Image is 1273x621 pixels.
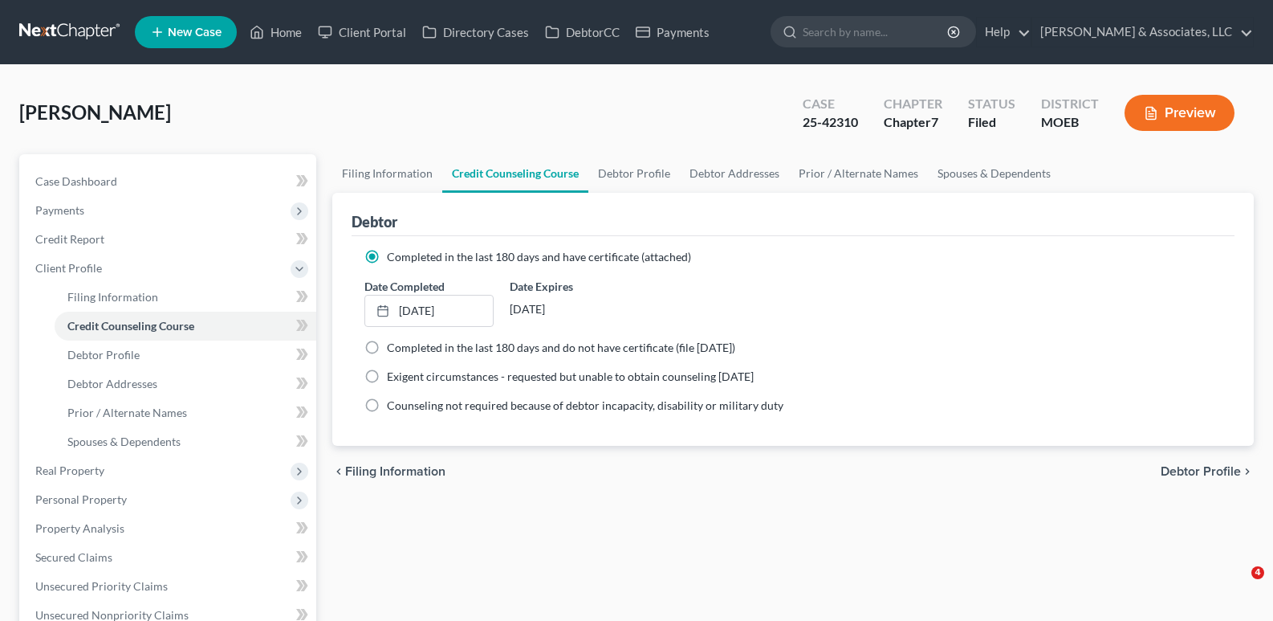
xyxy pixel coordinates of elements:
i: chevron_left [332,465,345,478]
a: [PERSON_NAME] & Associates, LLC [1032,18,1253,47]
span: Property Analysis [35,521,124,535]
label: Date Expires [510,278,639,295]
div: Chapter [884,95,942,113]
span: Exigent circumstances - requested but unable to obtain counseling [DATE] [387,370,754,383]
div: Debtor [352,212,397,231]
div: District [1041,95,1099,113]
span: Unsecured Priority Claims [35,579,168,593]
a: Credit Report [22,225,316,254]
a: Filing Information [332,154,442,193]
span: New Case [168,27,222,39]
a: Prior / Alternate Names [55,398,316,427]
a: Home [242,18,310,47]
span: Credit Counseling Course [67,319,194,333]
span: 4 [1251,566,1264,579]
span: Case Dashboard [35,174,117,188]
a: Help [977,18,1031,47]
label: Date Completed [364,278,445,295]
i: chevron_right [1241,465,1254,478]
button: chevron_left Filing Information [332,465,445,478]
div: Status [968,95,1015,113]
a: Debtor Profile [55,341,316,370]
button: Preview [1125,95,1234,131]
a: DebtorCC [537,18,628,47]
span: Counseling not required because of debtor incapacity, disability or military duty [387,398,783,412]
div: Case [803,95,858,113]
a: Credit Counseling Course [442,154,588,193]
a: Debtor Profile [588,154,680,193]
a: Unsecured Priority Claims [22,572,316,601]
a: Debtor Addresses [680,154,789,193]
a: Payments [628,18,718,47]
span: Filing Information [67,290,158,304]
span: 7 [931,114,938,129]
div: 25-42310 [803,113,858,132]
input: Search by name... [803,17,950,47]
span: Prior / Alternate Names [67,406,187,419]
a: Case Dashboard [22,167,316,196]
span: Debtor Profile [67,348,140,362]
span: Completed in the last 180 days and have certificate (attached) [387,250,691,264]
a: Spouses & Dependents [928,154,1060,193]
span: Completed in the last 180 days and do not have certificate (file [DATE]) [387,341,735,354]
span: Personal Property [35,492,127,506]
span: Credit Report [35,232,104,246]
a: Client Portal [310,18,414,47]
span: Secured Claims [35,550,112,564]
div: MOEB [1041,113,1099,132]
a: Debtor Addresses [55,370,316,398]
span: Client Profile [35,261,102,275]
a: Filing Information [55,283,316,312]
span: Real Property [35,464,104,477]
div: Filed [968,113,1015,132]
iframe: Intercom live chat [1218,566,1257,605]
button: Debtor Profile chevron_right [1161,465,1254,478]
a: Secured Claims [22,543,316,572]
a: Credit Counseling Course [55,312,316,341]
span: Spouses & Dependents [67,435,181,448]
div: [DATE] [510,295,639,324]
a: Directory Cases [414,18,537,47]
span: Debtor Addresses [67,377,157,390]
a: Prior / Alternate Names [789,154,928,193]
span: Payments [35,203,84,217]
span: [PERSON_NAME] [19,100,171,124]
a: [DATE] [365,296,493,326]
a: Property Analysis [22,514,316,543]
span: Filing Information [345,465,445,478]
span: Debtor Profile [1161,465,1241,478]
div: Chapter [884,113,942,132]
a: Spouses & Dependents [55,427,316,456]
